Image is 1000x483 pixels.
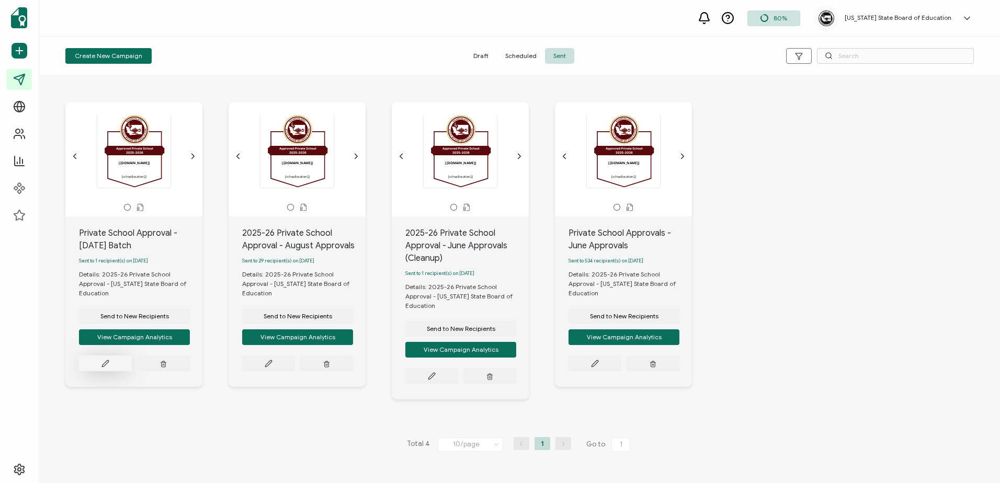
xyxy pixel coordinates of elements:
[569,308,679,324] button: Send to New Recipients
[465,48,497,64] span: Draft
[75,53,142,59] span: Create New Campaign
[405,282,529,310] div: Details: 2025-26 Private School Approval - [US_STATE] State Board of Education
[189,152,197,160] ion-icon: chevron forward outline
[242,308,353,324] button: Send to New Recipients
[79,227,202,252] div: Private School Approval - [DATE] Batch
[242,329,353,345] button: View Campaign Analytics
[569,329,679,345] button: View Campaign Analytics
[678,152,687,160] ion-icon: chevron forward outline
[405,227,529,264] div: 2025-26 Private School Approval - June Approvals (Cleanup)
[560,152,569,160] ion-icon: chevron back outline
[405,342,516,358] button: View Campaign Analytics
[79,258,148,264] span: Sent to 1 recipient(s) on [DATE]
[948,433,1000,483] iframe: Chat Widget
[819,10,834,26] img: 05b2a03d-eb97-4955-b09a-6dec7eb6113b.png
[407,437,430,452] span: Total 4
[11,7,27,28] img: sertifier-logomark-colored.svg
[438,438,503,452] input: Select
[242,270,366,298] div: Details: 2025-26 Private School Approval - [US_STATE] State Board of Education
[100,313,169,319] span: Send to New Recipients
[586,437,632,452] span: Go to
[352,152,360,160] ion-icon: chevron forward outline
[65,48,152,64] button: Create New Campaign
[71,152,79,160] ion-icon: chevron back outline
[515,152,524,160] ion-icon: chevron forward outline
[569,258,643,264] span: Sent to 534 recipient(s) on [DATE]
[234,152,242,160] ion-icon: chevron back outline
[79,329,190,345] button: View Campaign Analytics
[569,270,692,298] div: Details: 2025-26 Private School Approval - [US_STATE] State Board of Education
[817,48,974,64] input: Search
[242,227,366,252] div: 2025-26 Private School Approval - August Approvals
[397,152,405,160] ion-icon: chevron back outline
[79,270,202,298] div: Details: 2025-26 Private School Approval - [US_STATE] State Board of Education
[590,313,658,319] span: Send to New Recipients
[405,321,516,337] button: Send to New Recipients
[845,14,951,21] h5: [US_STATE] State Board of Education
[242,258,314,264] span: Sent to 29 recipient(s) on [DATE]
[569,227,692,252] div: Private School Approvals - June Approvals
[497,48,545,64] span: Scheduled
[545,48,574,64] span: Sent
[535,437,550,450] li: 1
[405,270,474,277] span: Sent to 1 recipient(s) on [DATE]
[774,14,787,22] span: 80%
[264,313,332,319] span: Send to New Recipients
[79,308,190,324] button: Send to New Recipients
[427,326,495,332] span: Send to New Recipients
